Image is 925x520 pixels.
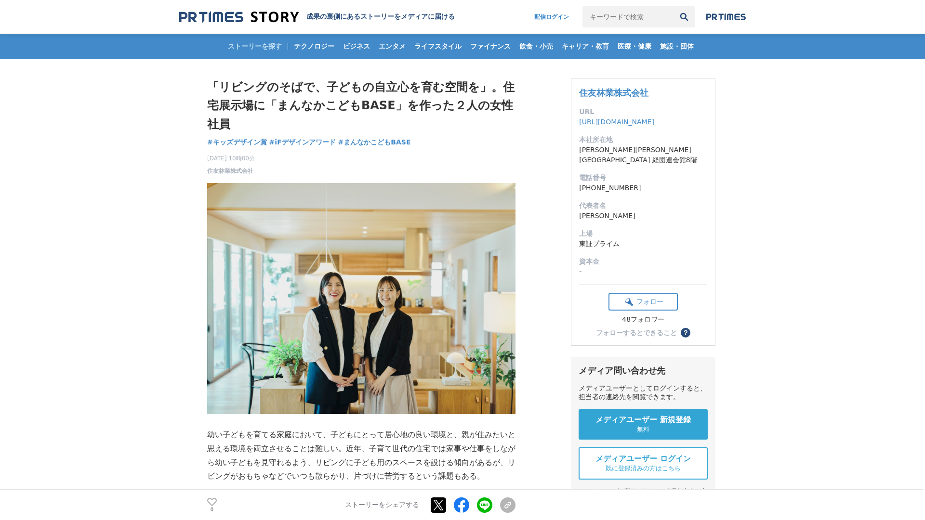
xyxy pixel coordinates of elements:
[579,173,707,183] dt: 電話番号
[579,257,707,267] dt: 資本金
[606,464,681,473] span: 既に登録済みの方はこちら
[525,6,579,27] a: 配信ログイン
[338,137,411,147] a: #まんなかこどもBASE
[706,13,746,21] img: prtimes
[466,34,515,59] a: ファイナンス
[269,138,336,146] span: #iFデザインアワード
[579,239,707,249] dd: 東証プライム
[558,42,613,51] span: キャリア・教育
[681,328,690,338] button: ？
[579,365,708,377] div: メディア問い合わせ先
[375,34,410,59] a: エンタメ
[579,447,708,480] a: メディアユーザー ログイン 既に登録済みの方はこちら
[290,34,338,59] a: テクノロジー
[579,211,707,221] dd: [PERSON_NAME]
[410,42,465,51] span: ライフスタイル
[515,34,557,59] a: 飲食・小売
[579,135,707,145] dt: 本社所在地
[179,11,455,24] a: 成果の裏側にあるストーリーをメディアに届ける 成果の裏側にあるストーリーをメディアに届ける
[306,13,455,21] h2: 成果の裏側にあるストーリーをメディアに届ける
[579,229,707,239] dt: 上場
[579,183,707,193] dd: [PHONE_NUMBER]
[674,6,695,27] button: 検索
[290,42,338,51] span: テクノロジー
[179,11,299,24] img: 成果の裏側にあるストーリーをメディアに届ける
[579,145,707,165] dd: [PERSON_NAME][PERSON_NAME][GEOGRAPHIC_DATA] 経団連会館8階
[515,42,557,51] span: 飲食・小売
[339,34,374,59] a: ビジネス
[579,384,708,402] div: メディアユーザーとしてログインすると、担当者の連絡先を閲覧できます。
[207,183,515,414] img: thumbnail_b74e13d0-71d4-11f0-8cd6-75e66c4aab62.jpg
[410,34,465,59] a: ライフスタイル
[595,454,691,464] span: メディアユーザー ログイン
[614,34,655,59] a: 医療・健康
[269,137,336,147] a: #iFデザインアワード
[579,107,707,117] dt: URL
[207,137,267,147] a: #キッズデザイン賞
[656,42,698,51] span: 施設・団体
[207,167,253,175] a: 住友林業株式会社
[338,138,411,146] span: #まんなかこどもBASE
[339,42,374,51] span: ビジネス
[207,428,515,483] p: 幼い子どもを育てる家庭において、子どもにとって居心地の良い環境と、親が住みたいと思える環境を両立させることは難しい。近年、子育て世代の住宅では家事や仕事をしながら幼い子どもを見守れるよう、リビン...
[579,118,654,126] a: [URL][DOMAIN_NAME]
[207,78,515,133] h1: 「リビングのそばで、子どもの自立心を育む空間を」。住宅展示場に「まんなかこどもBASE」を作った２人の女性社員
[595,415,691,425] span: メディアユーザー 新規登録
[207,507,217,512] p: 0
[207,138,267,146] span: #キッズデザイン賞
[637,425,649,434] span: 無料
[579,409,708,440] a: メディアユーザー 新規登録 無料
[579,267,707,277] dd: -
[558,34,613,59] a: キャリア・教育
[582,6,674,27] input: キーワードで検索
[596,329,677,336] div: フォローするとできること
[614,42,655,51] span: 医療・健康
[656,34,698,59] a: 施設・団体
[608,293,678,311] button: フォロー
[682,329,689,336] span: ？
[466,42,515,51] span: ファイナンス
[579,201,707,211] dt: 代表者名
[345,501,419,509] p: ストーリーをシェアする
[207,154,255,163] span: [DATE] 10時00分
[608,315,678,324] div: 48フォロワー
[579,88,648,98] a: 住友林業株式会社
[375,42,410,51] span: エンタメ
